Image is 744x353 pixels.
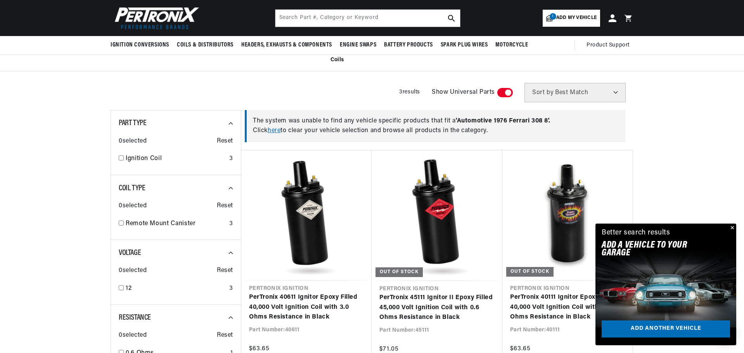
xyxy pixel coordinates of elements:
div: 3 [229,219,233,229]
summary: Product Support [587,36,633,55]
img: Pertronix [111,5,200,31]
div: 3 [229,154,233,164]
span: Reset [217,266,233,276]
summary: Battery Products [380,36,437,54]
a: PerTronix 40611 Ignitor Epoxy Filled 40,000 Volt Ignition Coil with 3.0 Ohms Resistance in Black [249,293,364,322]
span: 0 selected [119,331,147,341]
span: Headers, Exhausts & Components [241,41,332,49]
div: 3 [229,284,233,294]
span: Coil Type [119,184,145,192]
span: 1 [550,13,556,20]
span: Reset [217,136,233,146]
select: Sort by [524,83,626,102]
summary: Spark Plug Wires [437,36,492,54]
span: Sort by [532,90,554,96]
a: Remote Mount Canister [126,219,226,229]
a: PerTronix 45111 Ignitor II Epoxy Filled 45,000 Volt Ignition Coil with 0.6 Ohms Resistance in Black [379,293,495,323]
button: Close [727,224,736,233]
span: Reset [217,331,233,341]
a: 12 [126,284,226,294]
span: Engine Swaps [340,41,376,49]
a: Ignition Coil [126,154,226,164]
span: 0 selected [119,201,147,211]
a: here [268,127,280,134]
span: Battery Products [384,41,433,49]
h2: Add A VEHICLE to your garage [602,241,711,257]
a: Add another vehicle [602,320,730,338]
span: Motorcycle [495,41,528,49]
span: Product Support [587,41,630,50]
input: Search Part #, Category or Keyword [275,10,460,27]
span: 0 selected [119,266,147,276]
summary: Engine Swaps [336,36,380,54]
div: The system was unable to find any vehicle specific products that fit a Click to clear your vehicl... [245,110,625,142]
span: Spark Plug Wires [441,41,488,49]
span: Voltage [119,249,141,257]
span: Part Type [119,119,146,127]
span: Reset [217,201,233,211]
span: 3 results [399,89,420,95]
summary: Coils & Distributors [173,36,237,54]
span: Show Universal Parts [432,88,495,98]
summary: Motorcycle [491,36,532,54]
span: Resistance [119,314,151,322]
summary: Ignition Conversions [111,36,173,54]
summary: Headers, Exhausts & Components [237,36,336,54]
span: 0 selected [119,136,147,146]
button: search button [443,10,460,27]
a: 1Add my vehicle [543,10,600,27]
div: Better search results [602,227,670,239]
span: Ignition Conversions [111,41,169,49]
span: Add my vehicle [556,14,597,22]
span: ' Automotive 1976 Ferrari 308 8 '. [456,118,550,124]
a: PerTronix 40111 Ignitor Epoxy Filled 40,000 Volt Ignition Coil with 1.5 Ohms Resistance in Black [510,293,625,322]
span: Coils & Distributors [177,41,234,49]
